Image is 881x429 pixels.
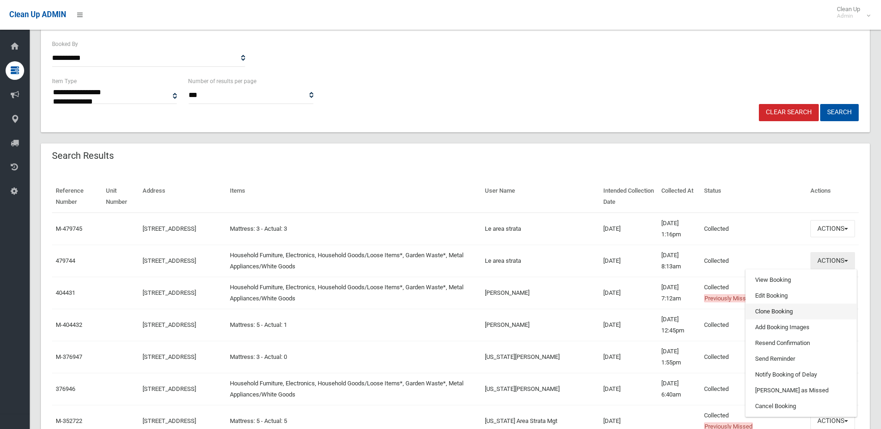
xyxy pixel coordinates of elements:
[600,309,658,341] td: [DATE]
[481,341,600,373] td: [US_STATE][PERSON_NAME]
[139,181,227,213] th: Address
[700,309,807,341] td: Collected
[746,367,856,383] a: Notify Booking of Delay
[56,289,75,296] a: 404431
[746,319,856,335] a: Add Booking Images
[700,213,807,245] td: Collected
[481,181,600,213] th: User Name
[658,277,700,309] td: [DATE] 7:12am
[759,104,819,121] a: Clear Search
[807,181,859,213] th: Actions
[658,341,700,373] td: [DATE] 1:55pm
[658,309,700,341] td: [DATE] 12:45pm
[658,373,700,405] td: [DATE] 6:40am
[143,257,196,264] a: [STREET_ADDRESS]
[226,373,481,405] td: Household Furniture, Electronics, Household Goods/Loose Items*, Garden Waste*, Metal Appliances/W...
[810,252,855,269] button: Actions
[52,39,78,49] label: Booked By
[143,225,196,232] a: [STREET_ADDRESS]
[481,373,600,405] td: [US_STATE][PERSON_NAME]
[143,353,196,360] a: [STREET_ADDRESS]
[102,181,139,213] th: Unit Number
[746,398,856,414] a: Cancel Booking
[143,417,196,424] a: [STREET_ADDRESS]
[56,353,82,360] a: M-376947
[700,245,807,277] td: Collected
[600,213,658,245] td: [DATE]
[56,417,82,424] a: M-352722
[600,277,658,309] td: [DATE]
[56,257,75,264] a: 479744
[52,76,77,86] label: Item Type
[56,225,82,232] a: M-479745
[56,385,75,392] a: 376946
[746,335,856,351] a: Resend Confirmation
[658,181,700,213] th: Collected At
[56,321,82,328] a: M-404432
[658,245,700,277] td: [DATE] 8:13am
[481,277,600,309] td: [PERSON_NAME]
[820,104,859,121] button: Search
[700,373,807,405] td: Collected
[837,13,860,19] small: Admin
[226,277,481,309] td: Household Furniture, Electronics, Household Goods/Loose Items*, Garden Waste*, Metal Appliances/W...
[746,272,856,288] a: View Booking
[52,181,102,213] th: Reference Number
[746,383,856,398] a: [PERSON_NAME] as Missed
[188,76,256,86] label: Number of results per page
[700,181,807,213] th: Status
[226,213,481,245] td: Mattress: 3 - Actual: 3
[226,181,481,213] th: Items
[832,6,869,19] span: Clean Up
[600,373,658,405] td: [DATE]
[700,341,807,373] td: Collected
[481,245,600,277] td: Le area strata
[226,309,481,341] td: Mattress: 5 - Actual: 1
[746,351,856,367] a: Send Reminder
[9,10,66,19] span: Clean Up ADMIN
[143,321,196,328] a: [STREET_ADDRESS]
[143,289,196,296] a: [STREET_ADDRESS]
[810,220,855,237] button: Actions
[481,213,600,245] td: Le area strata
[143,385,196,392] a: [STREET_ADDRESS]
[481,309,600,341] td: [PERSON_NAME]
[746,288,856,304] a: Edit Booking
[704,294,753,302] span: Previously Missed
[600,181,658,213] th: Intended Collection Date
[600,245,658,277] td: [DATE]
[658,213,700,245] td: [DATE] 1:16pm
[226,341,481,373] td: Mattress: 3 - Actual: 0
[700,277,807,309] td: Collected
[226,245,481,277] td: Household Furniture, Electronics, Household Goods/Loose Items*, Garden Waste*, Metal Appliances/W...
[600,341,658,373] td: [DATE]
[746,304,856,319] a: Clone Booking
[41,147,125,165] header: Search Results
